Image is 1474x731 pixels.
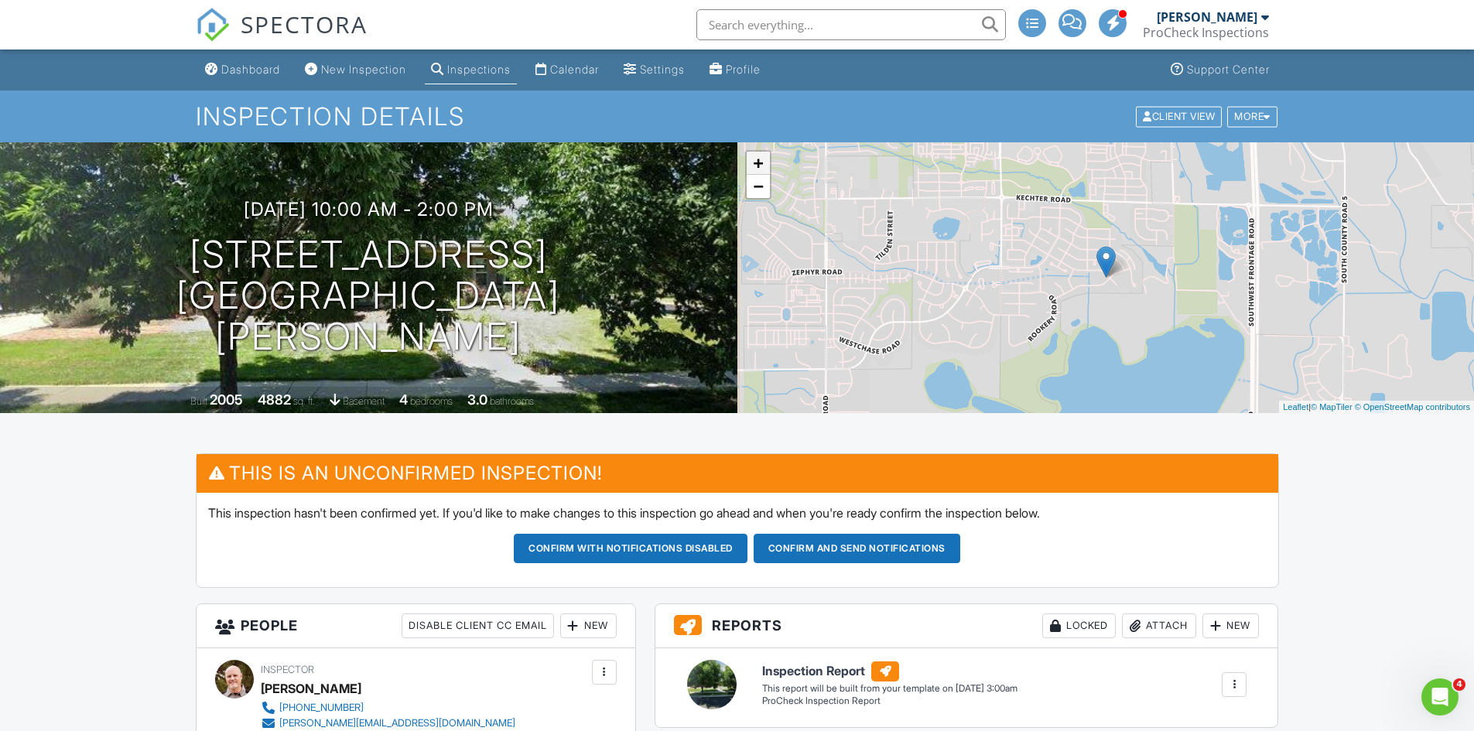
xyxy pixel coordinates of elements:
[696,9,1006,40] input: Search everything...
[1355,402,1470,412] a: © OpenStreetMap contributors
[261,664,314,675] span: Inspector
[1134,110,1226,121] a: Client View
[196,21,368,53] a: SPECTORA
[1164,56,1276,84] a: Support Center
[703,56,767,84] a: Profile
[1187,63,1270,76] div: Support Center
[279,717,515,729] div: [PERSON_NAME][EMAIL_ADDRESS][DOMAIN_NAME]
[747,152,770,175] a: Zoom in
[762,695,1017,708] div: ProCheck Inspection Report
[197,604,635,648] h3: People
[762,682,1017,695] div: This report will be built from your template on [DATE] 3:00am
[467,391,487,408] div: 3.0
[197,454,1278,492] h3: This is an Unconfirmed Inspection!
[550,63,599,76] div: Calendar
[754,534,960,563] button: Confirm and send notifications
[447,63,511,76] div: Inspections
[514,534,747,563] button: Confirm with notifications disabled
[1283,402,1308,412] a: Leaflet
[402,613,554,638] div: Disable Client CC Email
[1157,9,1257,25] div: [PERSON_NAME]
[208,504,1267,521] p: This inspection hasn't been confirmed yet. If you'd like to make changes to this inspection go ah...
[410,395,453,407] span: bedrooms
[199,56,286,84] a: Dashboard
[1311,402,1353,412] a: © MapTiler
[190,395,207,407] span: Built
[399,391,408,408] div: 4
[221,63,280,76] div: Dashboard
[279,702,364,714] div: [PHONE_NUMBER]
[261,700,515,716] a: [PHONE_NUMBER]
[560,613,617,638] div: New
[1421,678,1459,716] iframe: Intercom live chat
[617,56,691,84] a: Settings
[261,677,361,700] div: [PERSON_NAME]
[529,56,605,84] a: Calendar
[321,63,406,76] div: New Inspection
[640,63,685,76] div: Settings
[1453,678,1465,691] span: 4
[196,103,1279,130] h1: Inspection Details
[1279,401,1474,414] div: |
[1143,25,1269,40] div: ProCheck Inspections
[343,395,385,407] span: basement
[293,395,315,407] span: sq. ft.
[747,175,770,198] a: Zoom out
[210,391,243,408] div: 2005
[1202,613,1259,638] div: New
[261,716,515,731] a: [PERSON_NAME][EMAIL_ADDRESS][DOMAIN_NAME]
[425,56,517,84] a: Inspections
[1122,613,1196,638] div: Attach
[726,63,761,76] div: Profile
[762,661,1017,681] h6: Inspection Report
[1136,106,1222,127] div: Client View
[490,395,534,407] span: bathrooms
[244,199,494,220] h3: [DATE] 10:00 am - 2:00 pm
[655,604,1278,648] h3: Reports
[1042,613,1116,638] div: Locked
[25,234,713,357] h1: [STREET_ADDRESS] [GEOGRAPHIC_DATA][PERSON_NAME]
[258,391,291,408] div: 4882
[241,8,368,40] span: SPECTORA
[1227,106,1277,127] div: More
[196,8,230,42] img: The Best Home Inspection Software - Spectora
[299,56,412,84] a: New Inspection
